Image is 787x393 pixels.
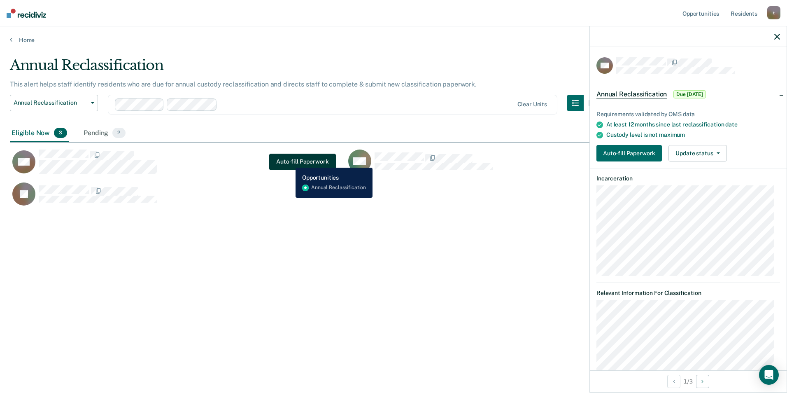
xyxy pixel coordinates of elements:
a: Home [10,36,777,44]
a: Navigate to form link [269,154,335,170]
div: CaseloadOpportunityCell-00298282 [10,182,346,215]
div: Pending [82,124,127,143]
dt: Relevant Information For Classification [596,290,780,297]
div: Custody level is not [606,131,780,138]
div: CaseloadOpportunityCell-00469990 [346,149,682,182]
div: Annual ReclassificationDue [DATE] [590,81,787,108]
button: Auto-fill Paperwork [269,154,335,170]
img: Recidiviz [7,9,46,18]
button: Update status [668,145,726,161]
div: Requirements validated by OMS data [596,111,780,118]
div: Eligible Now [10,124,69,143]
div: Clear units [517,101,547,108]
div: At least 12 months since last reclassification [606,121,780,128]
a: Auto-fill Paperwork [596,145,665,161]
span: Annual Reclassification [596,90,667,98]
button: Previous Opportunity [667,375,680,388]
p: This alert helps staff identify residents who are due for annual custody reclassification and dir... [10,80,477,88]
span: Annual Reclassification [14,99,88,106]
div: 1 / 3 [590,370,787,392]
span: maximum [659,131,685,138]
span: 2 [112,128,125,138]
button: Auto-fill Paperwork [596,145,662,161]
div: t [767,6,780,19]
span: 3 [54,128,67,138]
div: Annual Reclassification [10,57,600,80]
div: CaseloadOpportunityCell-00219182 [10,149,346,182]
dt: Incarceration [596,175,780,182]
span: date [725,121,737,128]
button: Next Opportunity [696,375,709,388]
span: Due [DATE] [673,90,706,98]
div: Open Intercom Messenger [759,365,779,385]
